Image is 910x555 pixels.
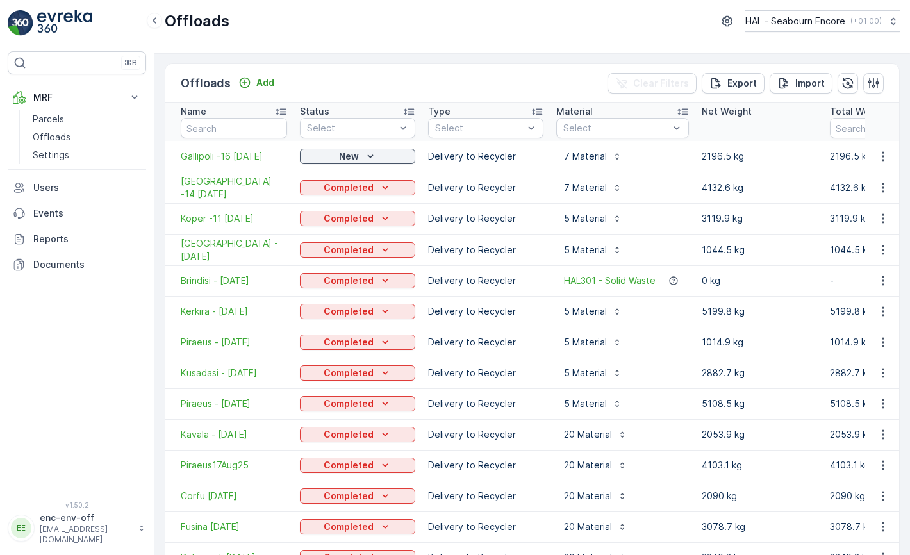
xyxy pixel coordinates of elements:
[300,458,415,473] button: Completed
[8,201,146,226] a: Events
[564,336,607,349] p: 5 Material
[564,428,612,441] p: 20 Material
[33,91,120,104] p: MRF
[33,149,69,162] p: Settings
[165,11,229,31] p: Offloads
[324,244,374,256] p: Completed
[324,336,374,349] p: Completed
[300,365,415,381] button: Completed
[33,131,70,144] p: Offloads
[300,427,415,442] button: Completed
[428,105,451,118] p: Type
[428,336,543,349] p: Delivery to Recycler
[181,397,287,410] span: Piraeus - [DATE]
[300,180,415,195] button: Completed
[256,76,274,89] p: Add
[300,242,415,258] button: Completed
[702,397,817,410] p: 5108.5 kg
[702,244,817,256] p: 1044.5 kg
[564,520,612,533] p: 20 Material
[124,58,137,68] p: ⌘B
[181,274,287,287] span: Brindisi - [DATE]
[40,511,132,524] p: enc-env-off
[33,181,141,194] p: Users
[428,520,543,533] p: Delivery to Recycler
[28,146,146,164] a: Settings
[181,274,287,287] a: Brindisi - 6 Sept 25
[8,511,146,545] button: EEenc-env-off[EMAIL_ADDRESS][DOMAIN_NAME]
[556,240,630,260] button: 5 Material
[28,110,146,128] a: Parcels
[564,244,607,256] p: 5 Material
[33,233,141,245] p: Reports
[181,305,287,318] span: Kerkira - [DATE]
[556,517,635,537] button: 20 Material
[727,77,757,90] p: Export
[300,488,415,504] button: Completed
[33,207,141,220] p: Events
[702,459,817,472] p: 4103.1 kg
[181,459,287,472] a: Piraeus17Aug25
[181,237,287,263] a: Dubrovnik - 7 Sept 25
[300,105,329,118] p: Status
[745,10,900,32] button: HAL - Seabourn Encore(+01:00)
[339,150,359,163] p: New
[564,150,607,163] p: 7 Material
[181,490,287,502] span: Corfu [DATE]
[556,455,635,476] button: 20 Material
[181,397,287,410] a: Piraeus - 24 Aug 25
[428,459,543,472] p: Delivery to Recycler
[8,226,146,252] a: Reports
[181,175,287,201] span: [GEOGRAPHIC_DATA] -14 [DATE]
[702,274,817,287] p: 0 kg
[181,175,287,201] a: Dubrovnik -14 Sept 25
[324,181,374,194] p: Completed
[702,428,817,441] p: 2053.9 kg
[564,490,612,502] p: 20 Material
[181,428,287,441] a: Kavala - 19 Aug 25
[11,518,31,538] div: EE
[428,244,543,256] p: Delivery to Recycler
[324,459,374,472] p: Completed
[556,105,593,118] p: Material
[564,274,656,287] a: HAL301 - Solid Waste
[8,175,146,201] a: Users
[702,73,765,94] button: Export
[770,73,832,94] button: Import
[181,237,287,263] span: [GEOGRAPHIC_DATA] - [DATE]
[702,105,752,118] p: Net Weight
[850,16,882,26] p: ( +01:00 )
[428,428,543,441] p: Delivery to Recycler
[564,181,607,194] p: 7 Material
[8,85,146,110] button: MRF
[556,146,630,167] button: 7 Material
[181,212,287,225] a: Koper -11 Sept 25
[307,122,395,135] p: Select
[181,367,287,379] a: Kusadasi - 28 Aug 25
[795,77,825,90] p: Import
[428,490,543,502] p: Delivery to Recycler
[702,336,817,349] p: 1014.9 kg
[556,208,630,229] button: 5 Material
[181,150,287,163] span: Gallipoli -16 [DATE]
[702,150,817,163] p: 2196.5 kg
[181,428,287,441] span: Kavala - [DATE]
[181,520,287,533] a: Fusina 10 Aug 25
[324,212,374,225] p: Completed
[702,181,817,194] p: 4132.6 kg
[702,212,817,225] p: 3119.9 kg
[181,305,287,318] a: Kerkira - 5 Sept 25
[745,15,845,28] p: HAL - Seabourn Encore
[428,274,543,287] p: Delivery to Recycler
[702,490,817,502] p: 2090 kg
[300,273,415,288] button: Completed
[181,118,287,138] input: Search
[830,105,887,118] p: Total Weight
[556,486,635,506] button: 20 Material
[28,128,146,146] a: Offloads
[300,211,415,226] button: Completed
[702,305,817,318] p: 5199.8 kg
[324,520,374,533] p: Completed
